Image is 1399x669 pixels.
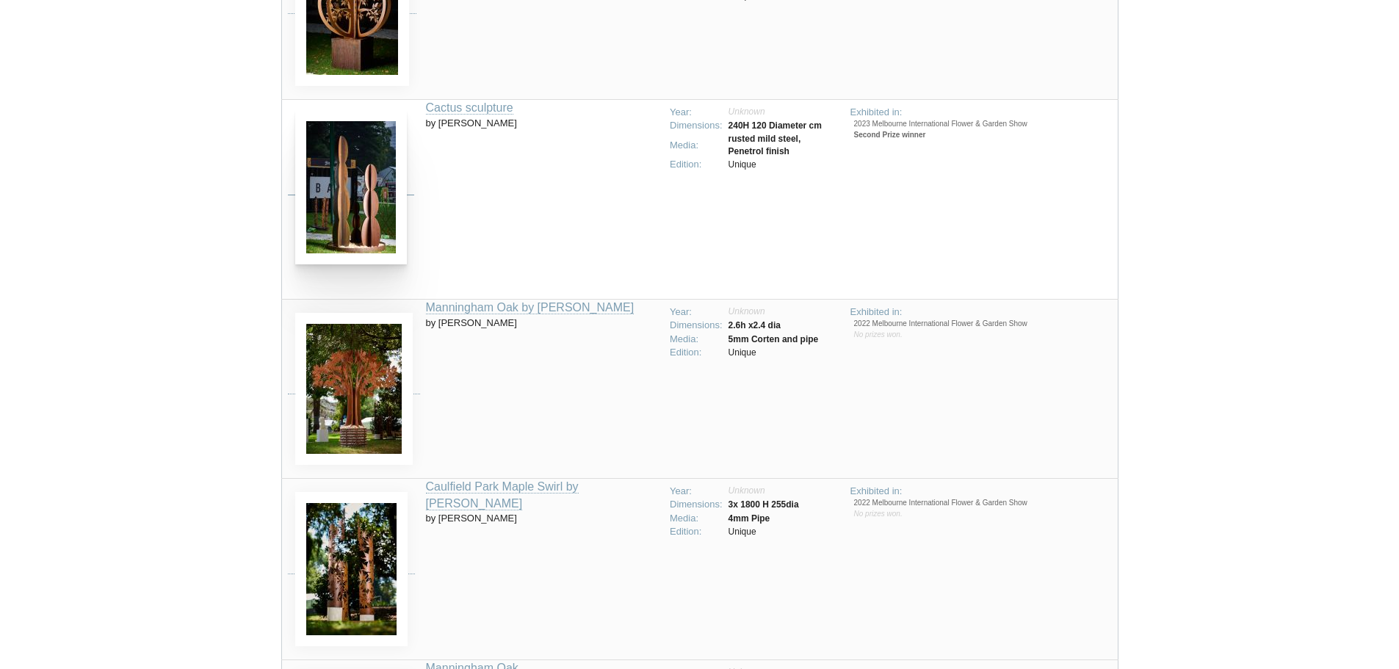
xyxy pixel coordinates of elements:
[729,513,770,524] strong: 4mm Pipe
[426,478,662,659] td: by [PERSON_NAME]
[850,306,903,317] span: Exhibited in:
[426,101,513,115] a: Cactus sculpture
[726,525,802,539] td: Unique
[729,320,781,330] strong: 2.6h x2.4 dia
[729,499,799,510] strong: 3x 1800 H 255dia
[667,333,726,347] td: Media:
[667,158,726,172] td: Edition:
[667,319,726,333] td: Dimensions:
[854,498,1112,508] li: 2022 Melbourne International Flower & Garden Show
[850,106,903,117] span: Exhibited in:
[854,330,903,339] span: No prizes won.
[426,301,635,314] a: Manningham Oak by [PERSON_NAME]
[667,346,726,360] td: Edition:
[426,99,662,299] td: by [PERSON_NAME]
[729,485,765,496] span: Unknown
[667,305,726,319] td: Year:
[667,119,726,133] td: Dimensions:
[667,485,726,499] td: Year:
[726,346,822,360] td: Unique
[850,485,903,496] span: Exhibited in:
[295,313,413,465] img: Helen Neyland
[667,512,726,526] td: Media:
[854,319,1112,329] li: 2022 Melbourne International Flower & Garden Show
[426,480,579,510] a: Caulfield Park Maple Swirl by [PERSON_NAME]
[667,525,726,539] td: Edition:
[729,334,819,344] strong: 5mm Corten and pipe
[295,110,407,264] img: Helen Neyland
[295,492,408,646] img: Helen Neyland
[854,119,1112,129] li: 2023 Melbourne International Flower & Garden Show
[726,158,839,172] td: Unique
[854,510,903,518] span: No prizes won.
[729,134,801,156] strong: rusted mild steel, Penetrol finish
[729,106,765,117] span: Unknown
[426,299,662,478] td: by [PERSON_NAME]
[729,120,822,131] strong: 240H 120 Diameter cm
[729,306,765,317] span: Unknown
[667,133,726,158] td: Media:
[667,106,726,120] td: Year:
[854,131,926,139] strong: Second Prize winner
[667,498,726,512] td: Dimensions:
